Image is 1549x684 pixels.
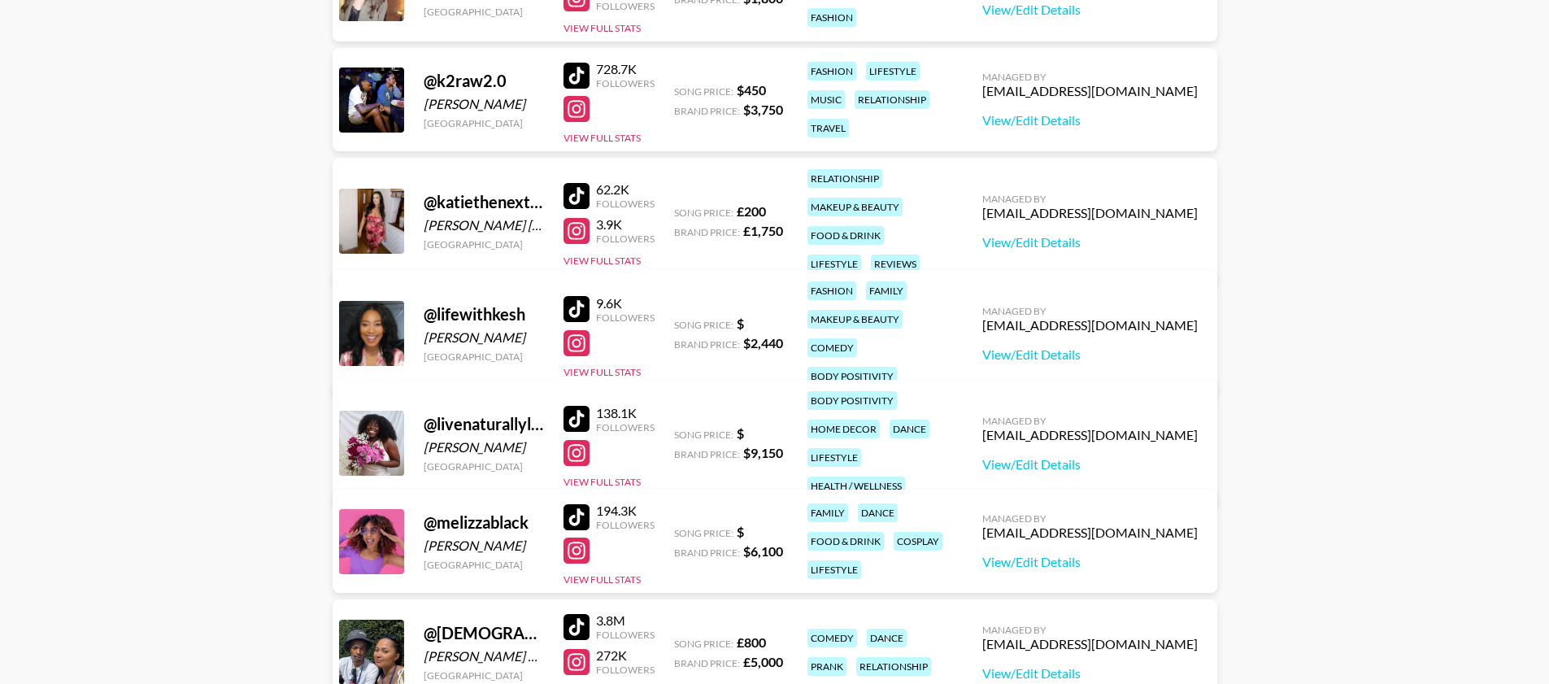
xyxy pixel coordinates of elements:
[982,427,1198,443] div: [EMAIL_ADDRESS][DOMAIN_NAME]
[596,181,655,198] div: 62.2K
[894,532,942,551] div: cosplay
[982,624,1198,636] div: Managed By
[674,207,733,219] span: Song Price:
[596,405,655,421] div: 138.1K
[424,351,544,363] div: [GEOGRAPHIC_DATA]
[424,304,544,325] div: @ lifewithkesh
[982,554,1198,570] a: View/Edit Details
[807,560,861,579] div: lifestyle
[596,233,655,245] div: Followers
[424,439,544,455] div: [PERSON_NAME]
[424,512,544,533] div: @ melizzablack
[674,226,740,238] span: Brand Price:
[743,223,783,238] strong: £ 1,750
[807,532,884,551] div: food & drink
[858,503,898,522] div: dance
[807,503,848,522] div: family
[596,61,655,77] div: 728.7K
[563,132,641,144] button: View Full Stats
[596,77,655,89] div: Followers
[743,335,783,351] strong: $ 2,440
[737,524,744,539] strong: $
[737,425,744,441] strong: $
[807,448,861,467] div: lifestyle
[982,317,1198,333] div: [EMAIL_ADDRESS][DOMAIN_NAME]
[982,205,1198,221] div: [EMAIL_ADDRESS][DOMAIN_NAME]
[424,414,544,434] div: @ livenaturallylove
[866,62,920,81] div: lifestyle
[890,420,929,438] div: dance
[424,96,544,112] div: [PERSON_NAME]
[807,62,856,81] div: fashion
[807,281,856,300] div: fashion
[807,477,905,495] div: health / wellness
[674,527,733,539] span: Song Price:
[807,629,857,647] div: comedy
[982,512,1198,525] div: Managed By
[743,543,783,559] strong: $ 6,100
[982,112,1198,129] a: View/Edit Details
[596,647,655,664] div: 272K
[674,547,740,559] span: Brand Price:
[807,255,861,273] div: lifestyle
[424,329,544,346] div: [PERSON_NAME]
[596,295,655,312] div: 9.6K
[424,117,544,129] div: [GEOGRAPHIC_DATA]
[674,638,733,650] span: Song Price:
[424,217,544,233] div: [PERSON_NAME] [PERSON_NAME]
[737,316,744,331] strong: $
[807,90,845,109] div: music
[737,634,766,650] strong: £ 800
[674,429,733,441] span: Song Price:
[807,226,884,245] div: food & drink
[743,102,783,117] strong: $ 3,750
[596,421,655,433] div: Followers
[424,648,544,664] div: [PERSON_NAME] & [PERSON_NAME] ally
[674,319,733,331] span: Song Price:
[563,573,641,586] button: View Full Stats
[596,503,655,519] div: 194.3K
[596,664,655,676] div: Followers
[982,83,1198,99] div: [EMAIL_ADDRESS][DOMAIN_NAME]
[596,519,655,531] div: Followers
[674,657,740,669] span: Brand Price:
[982,193,1198,205] div: Managed By
[424,669,544,682] div: [GEOGRAPHIC_DATA]
[807,657,846,676] div: prank
[807,198,903,216] div: makeup & beauty
[982,665,1198,682] a: View/Edit Details
[807,310,903,329] div: makeup & beauty
[982,305,1198,317] div: Managed By
[982,346,1198,363] a: View/Edit Details
[982,525,1198,541] div: [EMAIL_ADDRESS][DOMAIN_NAME]
[743,654,783,669] strong: £ 5,000
[737,82,766,98] strong: $ 450
[982,415,1198,427] div: Managed By
[596,198,655,210] div: Followers
[674,105,740,117] span: Brand Price:
[596,629,655,641] div: Followers
[856,657,931,676] div: relationship
[424,71,544,91] div: @ k2raw2.0
[424,192,544,212] div: @ katiethenextchapter
[982,71,1198,83] div: Managed By
[866,281,907,300] div: family
[424,238,544,251] div: [GEOGRAPHIC_DATA]
[674,338,740,351] span: Brand Price:
[737,203,766,219] strong: £ 200
[563,366,641,378] button: View Full Stats
[855,90,929,109] div: relationship
[563,255,641,267] button: View Full Stats
[807,391,897,410] div: body positivity
[563,476,641,488] button: View Full Stats
[807,420,880,438] div: home decor
[424,559,544,571] div: [GEOGRAPHIC_DATA]
[982,2,1198,18] a: View/Edit Details
[807,169,882,188] div: relationship
[807,367,897,386] div: body positivity
[596,216,655,233] div: 3.9K
[596,312,655,324] div: Followers
[674,85,733,98] span: Song Price:
[807,338,857,357] div: comedy
[871,255,920,273] div: reviews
